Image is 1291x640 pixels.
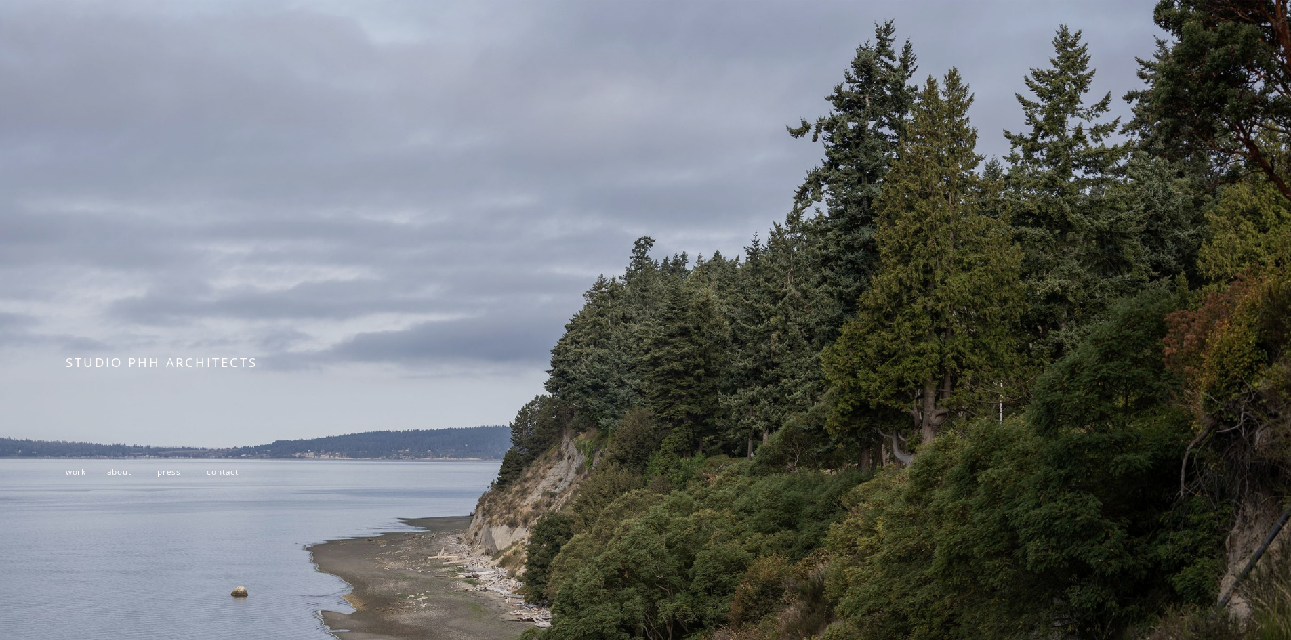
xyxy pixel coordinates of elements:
a: work [66,466,86,477]
a: contact [207,466,239,477]
a: about [107,466,131,477]
span: STUDIO PHH ARCHITECTS [66,354,258,370]
a: press [157,466,181,477]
